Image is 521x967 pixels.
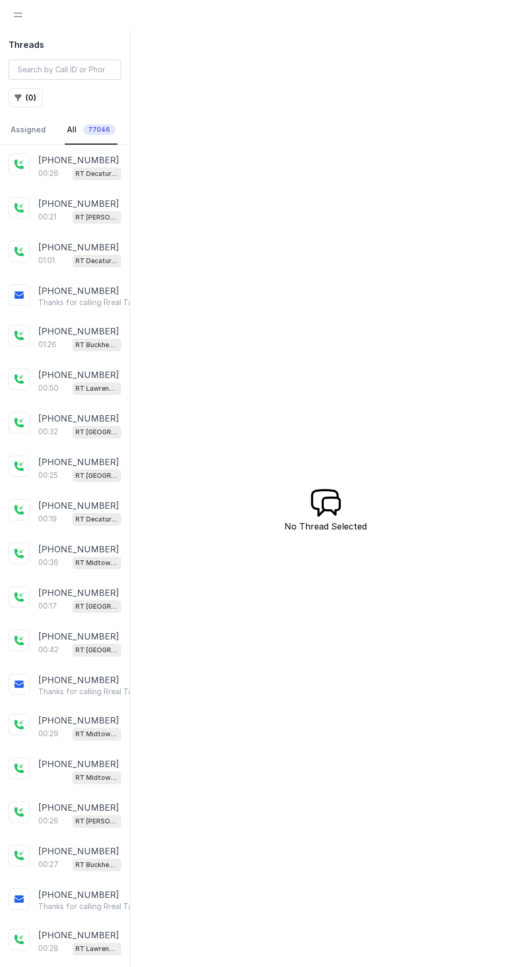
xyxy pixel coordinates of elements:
p: No Thread Selected [284,520,367,533]
p: RT Midtown / EN [75,558,118,568]
a: Assigned [9,116,48,145]
p: [PHONE_NUMBER] [38,284,119,297]
p: [PHONE_NUMBER] [38,543,119,556]
nav: Tabs [9,116,121,145]
p: RT Decatur / EN [75,256,118,266]
p: RT [PERSON_NAME][GEOGRAPHIC_DATA] / EN [75,212,118,223]
p: 00:42 [38,644,58,655]
p: 00:32 [38,426,58,437]
p: [PHONE_NUMBER] [38,412,119,425]
p: 00:27 [38,859,58,870]
p: RT Lawrenceville [75,383,118,394]
p: [PHONE_NUMBER] [38,325,119,338]
p: 01:01 [38,255,55,266]
p: RT [PERSON_NAME][GEOGRAPHIC_DATA] / EN [75,816,118,827]
p: 00:21 [38,212,56,222]
p: 00:29 [38,728,58,739]
p: [PHONE_NUMBER] [38,929,119,941]
p: RT [GEOGRAPHIC_DATA] / EN [75,645,118,655]
p: RT Decatur / EN [75,514,118,525]
p: 00:17 [38,601,57,611]
p: RT Buckhead / EN [75,860,118,870]
p: [PHONE_NUMBER] [38,241,119,254]
p: Thanks for calling Rreal Tacos! Complete this form for any type of inquiry and a manager will con... [38,297,140,308]
p: [PHONE_NUMBER] [38,456,119,468]
p: [PHONE_NUMBER] [38,499,119,512]
p: [PHONE_NUMBER] [38,801,119,814]
p: 00:26 [38,815,58,826]
p: RT [GEOGRAPHIC_DATA] / EN [75,470,118,481]
p: [PHONE_NUMBER] [38,154,119,166]
p: [PHONE_NUMBER] [38,845,119,857]
p: RT Lawrenceville [75,944,118,954]
p: [PHONE_NUMBER] [38,888,119,901]
p: 01:26 [38,339,56,350]
p: [PHONE_NUMBER] [38,630,119,643]
p: [PHONE_NUMBER] [38,758,119,770]
p: [PHONE_NUMBER] [38,674,119,686]
p: RT [GEOGRAPHIC_DATA] / EN [75,427,118,438]
button: (0) [9,88,43,107]
p: RT Midtown / EN [75,772,118,783]
a: All77046 [65,116,117,145]
p: [PHONE_NUMBER] [38,368,119,381]
p: 00:25 [38,470,58,481]
p: RT Buckhead / EN [75,340,118,350]
p: 00:19 [38,514,57,524]
h2: Threads [9,38,121,51]
p: [PHONE_NUMBER] [38,586,119,599]
span: 77046 [83,124,115,135]
p: [PHONE_NUMBER] [38,197,119,210]
p: RT Midtown / EN [75,729,118,739]
p: 00:50 [38,383,58,393]
p: RT Decatur / EN [75,169,118,179]
p: [PHONE_NUMBER] [38,714,119,727]
p: Thanks for calling Rreal Tacos! Check out our menu: [URL][DOMAIN_NAME] Call managed by [URL] :) [38,686,140,697]
p: RT [GEOGRAPHIC_DATA] / EN [75,601,118,612]
p: Thanks for calling Rreal Tacos! Want to pick up your order? [URL][DOMAIN_NAME] Call managed by [U... [38,901,140,912]
p: 00:28 [38,943,58,954]
input: Search by Call ID or Phone Number [9,60,121,80]
p: 00:36 [38,557,58,568]
button: Open navigation [9,5,28,24]
p: 00:26 [38,168,58,179]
